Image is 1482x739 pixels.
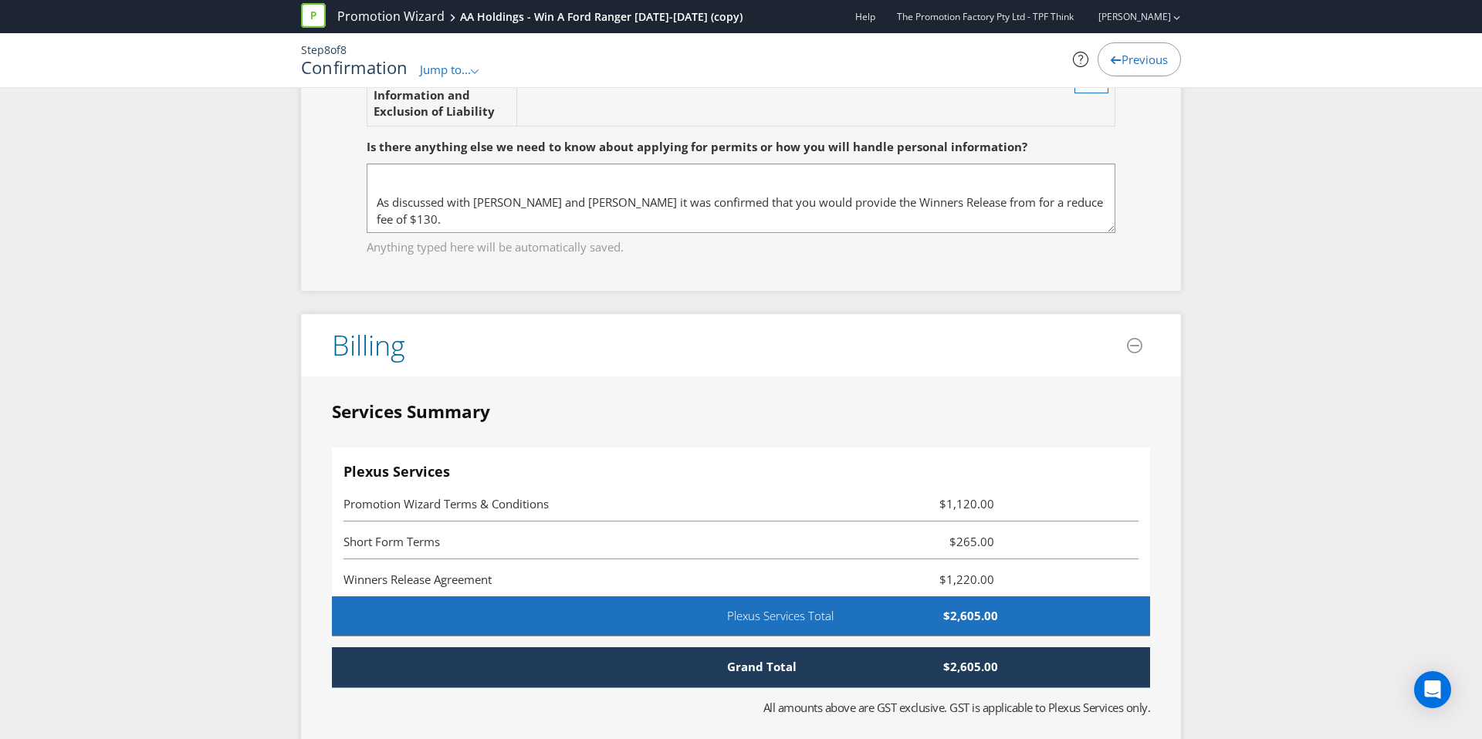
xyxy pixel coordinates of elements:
[367,164,1115,233] textarea: The privacy policy isn't online. Last year we had written: "privacy policy which can be obtained ...
[1414,671,1451,708] div: Open Intercom Messenger
[420,62,471,77] span: Jump to...
[343,534,440,549] span: Short Form Terms
[343,572,492,587] span: Winners Release Agreement
[340,42,347,57] span: 8
[332,330,405,361] h3: Billing
[1083,10,1171,23] a: [PERSON_NAME]
[874,494,1007,513] span: $1,120.00
[874,570,1007,589] span: $1,220.00
[332,400,490,424] legend: Services Summary
[301,58,408,76] h1: Confirmation
[337,8,445,25] a: Promotion Wizard
[367,139,1027,154] span: Is there anything else we need to know about applying for permits or how you will handle personal...
[460,9,743,25] div: AA Holdings - Win A Ford Ranger [DATE]-[DATE] (copy)
[874,532,1007,551] span: $265.00
[1122,52,1168,67] span: Previous
[763,700,1151,715] span: All amounts above are GST exclusive. GST is applicable to Plexus Services only.
[343,464,1139,480] h4: Plexus Services
[892,608,1009,624] span: $2,605.00
[330,42,340,57] span: of
[301,42,324,57] span: Step
[716,659,833,675] span: Grand Total
[367,234,1115,256] span: Anything typed here will be automatically saved.
[897,10,1074,23] span: The Promotion Factory Pty Ltd - TPF Think
[343,496,549,511] span: Promotion Wizard Terms & Conditions
[324,42,330,57] span: 8
[855,10,875,23] a: Help
[716,608,892,624] span: Plexus Services Total
[833,659,1010,675] span: $2,605.00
